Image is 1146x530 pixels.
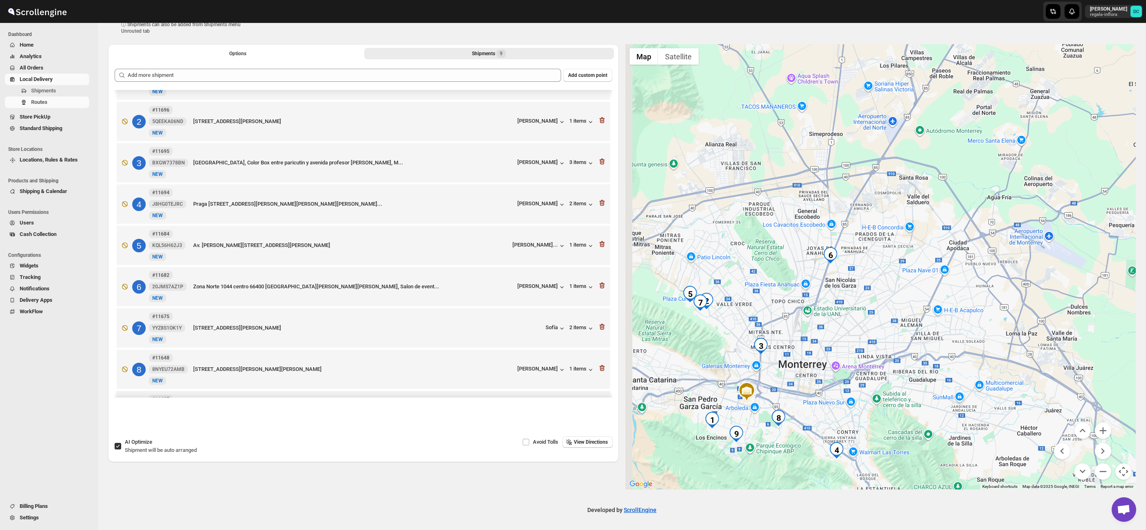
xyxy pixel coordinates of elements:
b: #11684 [152,231,169,237]
span: Analytics [20,53,42,59]
button: [PERSON_NAME] [517,159,566,167]
button: WorkFlow [5,306,89,317]
button: User menu [1085,5,1143,18]
button: Locations, Rules & Rates [5,154,89,166]
span: NEW [152,171,163,177]
div: 9 [728,426,744,442]
div: 3 items [569,159,595,167]
button: Shipments [5,85,89,97]
span: 9 [500,50,503,57]
button: 2 items [569,200,595,209]
button: Show satellite imagery [658,48,699,65]
a: Terms [1084,484,1096,489]
button: Delivery Apps [5,294,89,306]
button: [PERSON_NAME] [517,200,566,209]
b: #11627 [152,396,169,402]
div: 7 [692,294,708,311]
button: Users [5,217,89,229]
span: Routes [31,99,47,105]
span: All Orders [20,65,43,71]
button: Move up [1074,422,1091,439]
span: Locations, Rules & Rates [20,157,78,163]
span: Shipping & Calendar [20,188,67,194]
span: Options [229,50,246,57]
div: 1 items [569,118,595,126]
div: 8 [770,410,787,426]
span: Users [20,220,34,226]
a: Open chat [1112,497,1136,522]
p: [PERSON_NAME] [1090,6,1127,12]
div: 7 [132,321,146,335]
span: YYZ8S1OK1Y [152,325,182,331]
button: Move down [1074,463,1091,480]
button: Map camera controls [1115,463,1132,480]
span: 5QEEKA06ND [152,118,183,125]
span: NEW [152,130,163,136]
span: J8HG0TEJRC [152,201,183,207]
p: ⓘ Shipments can also be added from Shipments menu Unrouted tab [121,21,250,34]
div: Selected Shipments [108,62,619,401]
a: ScrollEngine [624,507,656,513]
div: 2 items [569,324,595,332]
span: 20JMS7AZ1P [152,283,183,290]
span: Avoid Tolls [533,439,558,445]
div: [PERSON_NAME] [517,118,566,126]
span: Billing Plans [20,503,48,509]
button: Billing Plans [5,501,89,512]
input: Add more shipment [128,69,561,82]
span: Local Delivery [20,76,53,82]
span: Standard Shipping [20,125,62,131]
b: #11682 [152,272,169,278]
button: Move right [1095,443,1111,459]
div: 8 [132,363,146,376]
span: DAVID CORONADO [1130,6,1142,17]
div: 1 items [569,366,595,374]
span: NEW [152,213,163,218]
button: Move left [1054,443,1070,459]
span: Shipments [31,88,56,94]
div: [PERSON_NAME] [517,366,566,374]
button: Zoom out [1095,463,1111,480]
div: 1 items [569,242,595,250]
button: Home [5,39,89,51]
div: 2 [698,293,715,309]
div: [PERSON_NAME]... [512,242,558,248]
span: Tracking [20,274,41,280]
a: Report a map error [1101,484,1133,489]
div: [GEOGRAPHIC_DATA], Color Box entre paricutin y avenida profesor [PERSON_NAME], M... [193,159,514,167]
div: Sofía [546,324,566,332]
span: 8NYEU72AMB [152,366,185,373]
div: 5 [132,239,146,252]
b: #11696 [152,107,169,113]
span: NEW [152,254,163,260]
b: #11695 [152,148,169,154]
span: View Directions [574,439,608,445]
div: 3 [753,338,769,354]
div: 3 [132,156,146,170]
div: 6 [822,247,839,263]
span: NEW [152,89,163,94]
div: 1 [704,412,720,428]
div: Av. [PERSON_NAME][STREET_ADDRESS][PERSON_NAME] [193,241,509,249]
div: Shipments [472,49,506,58]
span: Products and Shipping [8,177,92,184]
button: [PERSON_NAME] [517,283,566,291]
button: Cash Collection [5,229,89,240]
span: NEW [152,295,163,301]
button: Show street map [629,48,658,65]
div: 5 [682,286,698,302]
span: Delivery Apps [20,297,52,303]
div: 2 [132,115,146,128]
a: Open this area in Google Maps (opens a new window) [627,479,654,490]
span: BXGW7378BN [152,159,185,166]
span: Settings [20,514,39,521]
button: Tracking [5,272,89,283]
button: All Orders [5,62,89,74]
div: 4 [132,198,146,211]
button: 1 items [569,283,595,291]
span: Add custom point [568,72,607,79]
